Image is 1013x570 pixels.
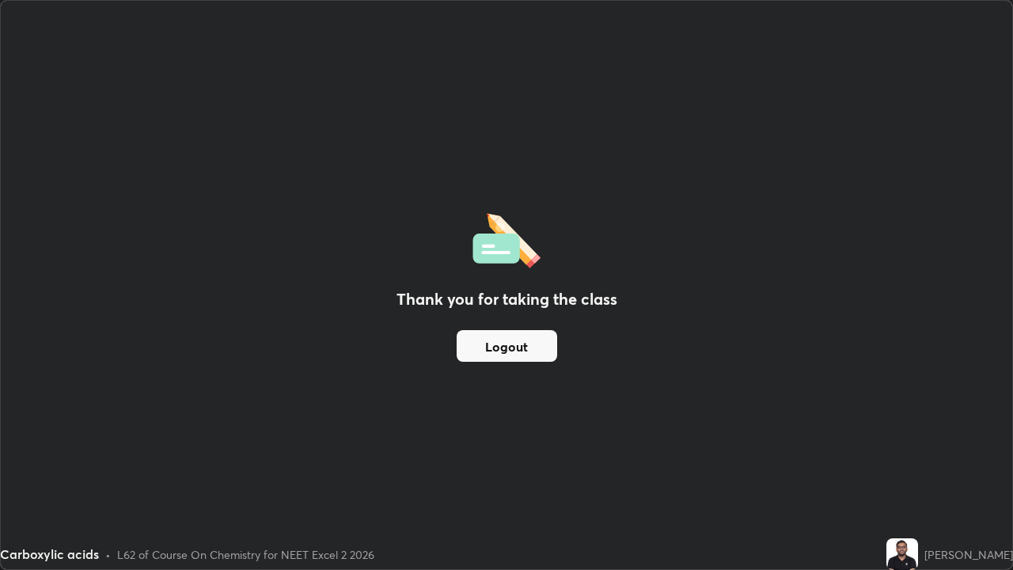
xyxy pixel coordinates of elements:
div: [PERSON_NAME] [924,546,1013,563]
div: • [105,546,111,563]
button: Logout [457,330,557,362]
h2: Thank you for taking the class [396,287,617,311]
img: offlineFeedback.1438e8b3.svg [472,208,541,268]
div: L62 of Course On Chemistry for NEET Excel 2 2026 [117,546,374,563]
img: f6c41efb327145258bfc596793d6e4cc.jpg [886,538,918,570]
